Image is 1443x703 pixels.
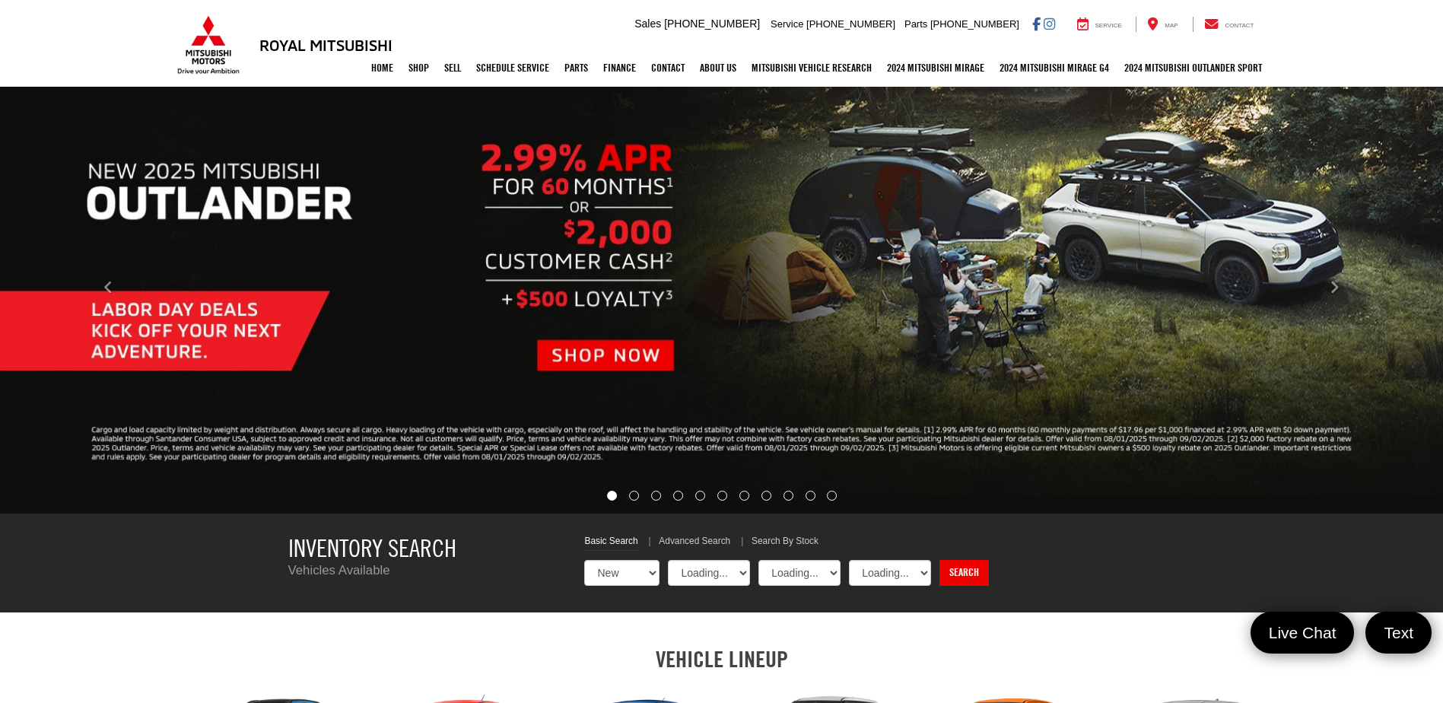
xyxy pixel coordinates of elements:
[364,49,401,87] a: Home
[827,491,837,501] li: Go to slide number 11.
[644,49,692,87] a: Contact
[629,491,639,501] li: Go to slide number 2.
[1066,17,1133,32] a: Service
[659,535,730,550] a: Advanced Search
[668,560,750,586] select: Choose Year from the dropdown
[771,18,803,30] span: Service
[634,17,661,30] span: Sales
[1251,612,1355,654] a: Live Chat
[557,49,596,87] a: Parts: Opens in a new tab
[584,535,637,551] a: Basic Search
[744,49,879,87] a: Mitsubishi Vehicle Research
[664,17,760,30] span: [PHONE_NUMBER]
[1193,17,1266,32] a: Contact
[437,49,469,87] a: Sell
[1032,17,1041,30] a: Facebook: Click to visit our Facebook page
[692,49,744,87] a: About Us
[879,49,992,87] a: 2024 Mitsubishi Mirage
[1165,22,1178,29] span: Map
[739,491,749,501] li: Go to slide number 7.
[1225,22,1254,29] span: Contact
[288,535,562,561] h3: Inventory Search
[1044,17,1055,30] a: Instagram: Click to visit our Instagram page
[939,560,989,586] a: Search
[259,37,393,53] h3: Royal Mitsubishi
[1226,93,1443,483] button: Click to view next picture.
[930,18,1019,30] span: [PHONE_NUMBER]
[651,491,661,501] li: Go to slide number 3.
[758,560,841,586] select: Choose Make from the dropdown
[783,491,793,501] li: Go to slide number 9.
[904,18,927,30] span: Parts
[695,491,705,501] li: Go to slide number 5.
[607,491,617,501] li: Go to slide number 1.
[288,561,562,580] p: Vehicles Available
[806,491,815,501] li: Go to slide number 10.
[849,560,931,586] select: Choose Model from the dropdown
[174,15,243,75] img: Mitsubishi
[1376,622,1421,643] span: Text
[1117,49,1270,87] a: 2024 Mitsubishi Outlander SPORT
[401,49,437,87] a: Shop
[174,647,1270,672] h2: VEHICLE LINEUP
[717,491,727,501] li: Go to slide number 6.
[1095,22,1122,29] span: Service
[596,49,644,87] a: Finance
[1136,17,1189,32] a: Map
[584,560,660,586] select: Choose Vehicle Condition from the dropdown
[673,491,683,501] li: Go to slide number 4.
[469,49,557,87] a: Schedule Service: Opens in a new tab
[761,491,771,501] li: Go to slide number 8.
[992,49,1117,87] a: 2024 Mitsubishi Mirage G4
[1261,622,1344,643] span: Live Chat
[1365,612,1432,654] a: Text
[752,535,818,550] a: Search By Stock
[806,18,895,30] span: [PHONE_NUMBER]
